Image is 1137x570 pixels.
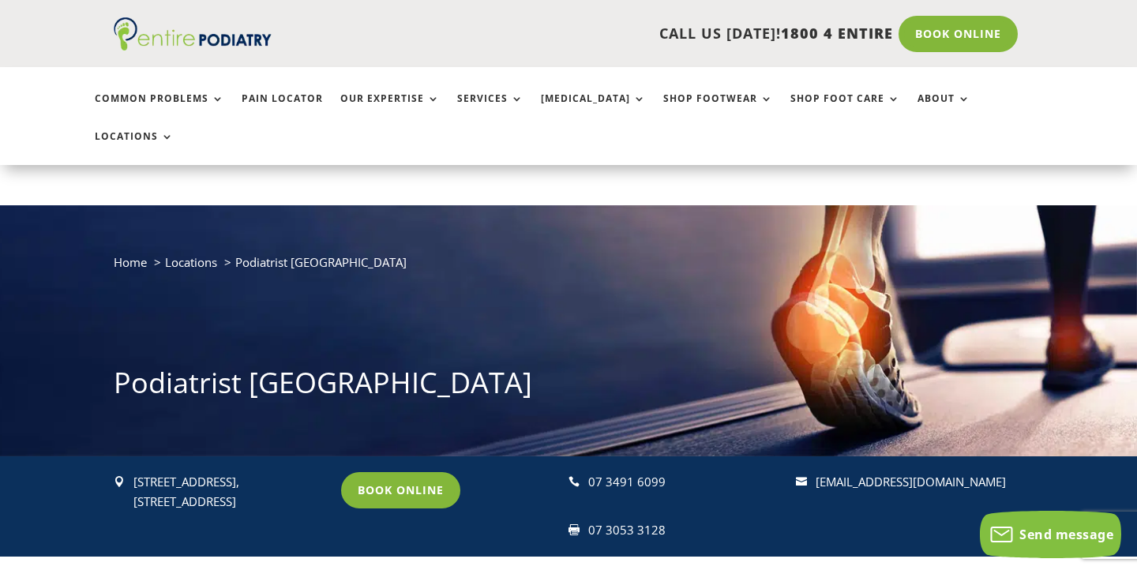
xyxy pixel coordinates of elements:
img: logo (1) [114,17,272,51]
div: 07 3491 6099 [588,472,782,493]
span: Send message [1019,526,1113,543]
a: Common Problems [95,93,224,127]
a: Entire Podiatry [114,38,272,54]
span:  [568,524,580,535]
a: Pain Locator [242,93,323,127]
a: Shop Foot Care [790,93,900,127]
nav: breadcrumb [114,252,1023,284]
div: 07 3053 3128 [588,520,782,541]
a: Shop Footwear [663,93,773,127]
a: Locations [165,254,217,270]
a: [MEDICAL_DATA] [541,93,646,127]
a: About [917,93,970,127]
button: Send message [980,511,1121,558]
a: Locations [95,131,174,165]
span: 1800 4 ENTIRE [781,24,893,43]
p: CALL US [DATE]! [323,24,893,44]
p: [STREET_ADDRESS], [STREET_ADDRESS] [133,472,328,512]
span:  [568,476,580,487]
span:  [796,476,807,487]
span:  [114,476,125,487]
a: Our Expertise [340,93,440,127]
span: Podiatrist [GEOGRAPHIC_DATA] [235,254,407,270]
a: Services [457,93,523,127]
a: Book Online [899,16,1018,52]
a: [EMAIL_ADDRESS][DOMAIN_NAME] [816,474,1006,489]
a: Home [114,254,147,270]
a: Book Online [341,472,460,508]
h1: Podiatrist [GEOGRAPHIC_DATA] [114,363,1023,411]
